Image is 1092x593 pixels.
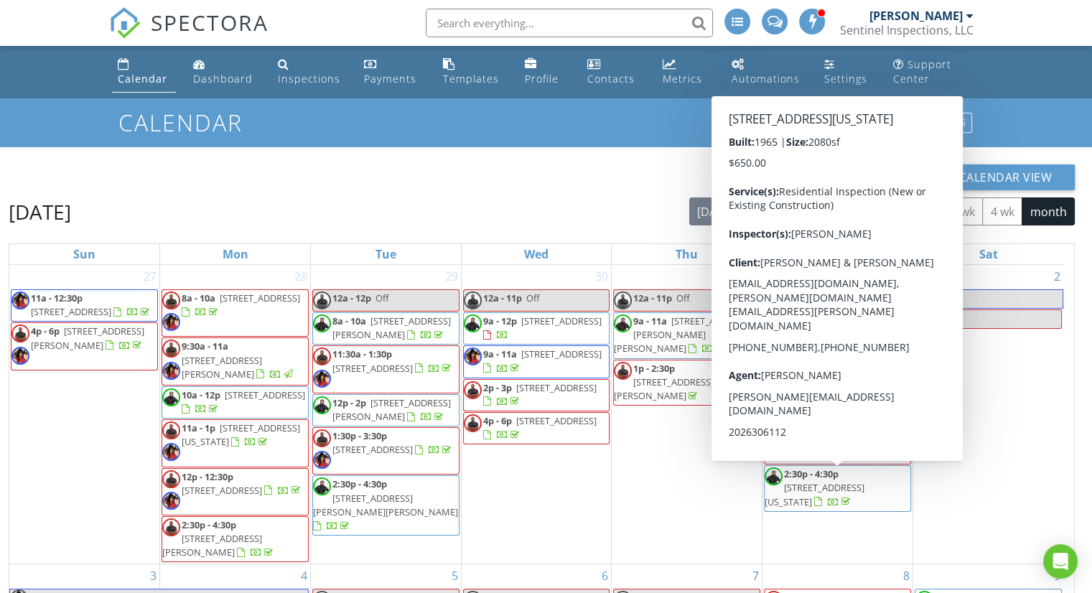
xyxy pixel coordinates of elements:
span: 4p - 6p [31,324,60,337]
span: 12p - 2p [784,387,818,400]
div: Contacts [587,72,635,85]
a: 8a - 10a [STREET_ADDRESS][PERSON_NAME] [312,312,459,345]
button: cal wk [935,197,984,225]
span: 12p - 1p [784,434,818,447]
img: jamal.jpg [313,291,331,309]
span: Off [827,311,841,324]
img: img_4191.jpeg [313,451,331,469]
img: jamal.jpg [765,355,783,373]
a: 1p - 2:30p [STREET_ADDRESS][PERSON_NAME] [614,362,714,402]
img: img_4191.jpeg [162,313,180,331]
span: SPECTORA [151,7,269,37]
img: jamal.jpg [614,362,632,380]
a: Contacts [582,52,645,93]
img: The Best Home Inspection Software - Spectora [109,7,141,39]
a: 4p - 6p [STREET_ADDRESS][PERSON_NAME] [11,322,158,370]
a: 11a - 1p [STREET_ADDRESS][US_STATE] [162,419,309,467]
span: 2p - 3p [483,381,512,394]
td: Go to July 27, 2025 [9,265,160,564]
a: 12p - 2p [STREET_ADDRESS][PERSON_NAME] [312,394,459,426]
a: Inspections [272,52,347,93]
a: Sunday [70,244,98,264]
a: Payments [358,52,426,93]
a: 1p - 2:30p [STREET_ADDRESS][PERSON_NAME] [613,360,760,406]
a: Wednesday [521,244,551,264]
span: 9a - 11a [633,314,667,327]
img: f0d3a80e70ff4d658798707d304e906b.jpeg [313,314,331,332]
a: 8a - 10a [STREET_ADDRESS] [162,289,309,337]
a: 9:30a - 11a [STREET_ADDRESS][PERSON_NAME] [162,337,309,385]
a: 11a - 12:30p [STREET_ADDRESS] [31,291,152,318]
a: Go to July 29, 2025 [442,265,461,288]
button: Previous month [750,197,784,227]
img: jamal.jpg [464,414,482,432]
a: 10a - 12p [STREET_ADDRESS] [182,388,305,415]
a: 2p - 3p [STREET_ADDRESS] [463,379,610,411]
img: img_4191.jpeg [464,347,482,365]
span: 12p - 12:30p [182,470,233,483]
span: [STREET_ADDRESS] [332,443,413,456]
span: Off [827,291,841,304]
td: Go to July 31, 2025 [612,265,762,564]
span: Off [375,291,389,304]
a: Go to August 7, 2025 [750,564,762,587]
td: Go to August 2, 2025 [913,265,1063,564]
span: [STREET_ADDRESS] [516,381,597,394]
span: [STREET_ADDRESS][PERSON_NAME] [332,314,451,341]
a: 4p - 6p [STREET_ADDRESS] [463,412,610,444]
span: [STREET_ADDRESS] [521,347,602,360]
img: img_4191.jpeg [11,291,29,309]
img: jamal.jpg [162,470,180,488]
button: New Calendar View [906,164,1075,190]
span: [STREET_ADDRESS][PERSON_NAME][PERSON_NAME] [765,387,902,427]
a: Go to August 4, 2025 [298,564,310,587]
h2: [DATE] [9,197,71,226]
a: 12p - 2p [STREET_ADDRESS][PERSON_NAME] [332,396,451,423]
div: Support Center [893,57,951,85]
img: jamal.jpg [464,291,482,309]
td: Go to July 28, 2025 [160,265,311,564]
span: 12p - 2p [332,396,366,409]
a: Metrics [657,52,714,93]
a: 2:30p - 4:30p [STREET_ADDRESS][PERSON_NAME][PERSON_NAME] [313,477,458,532]
span: 9:30a - 11a [182,340,228,352]
a: Dashboard [187,52,261,93]
a: Go to July 27, 2025 [141,265,159,288]
span: [STREET_ADDRESS] [822,434,902,447]
button: day [857,197,892,225]
img: jamal.jpg [313,429,331,447]
div: Open Intercom Messenger [1043,544,1078,579]
button: month [1022,197,1075,225]
a: 4p - 6p [STREET_ADDRESS][PERSON_NAME] [31,324,144,351]
a: Go to August 1, 2025 [900,265,913,288]
td: Go to July 30, 2025 [461,265,612,564]
a: Go to July 31, 2025 [743,265,762,288]
a: 2:30p - 4:30p [STREET_ADDRESS][US_STATE] [764,465,911,512]
td: Go to July 29, 2025 [310,265,461,564]
a: 9a - 11a [STREET_ADDRESS] [463,345,610,378]
span: [STREET_ADDRESS][PERSON_NAME] [182,354,262,380]
img: jamal.jpg [464,381,482,399]
a: 12p - 12:30p [STREET_ADDRESS] [182,470,303,497]
a: 11:30a - 1:30p [STREET_ADDRESS] [332,347,454,374]
div: Sentinel Inspections, LLC [840,23,974,37]
a: Company Profile [519,52,570,93]
a: 12p - 12:30p [STREET_ADDRESS] [162,468,309,515]
a: Go to August 8, 2025 [900,564,913,587]
span: [STREET_ADDRESS][US_STATE] [765,481,864,508]
a: 8a - 9:30a [STREET_ADDRESS] [784,355,867,381]
a: 9a - 11a [STREET_ADDRESS] [483,347,602,374]
span: 9a - 11a [483,347,517,360]
a: 12p - 1p [STREET_ADDRESS] [764,432,911,464]
span: [STREET_ADDRESS] [516,414,597,427]
span: 12a - 11a [784,332,823,345]
span: 11a - 1p [182,421,215,434]
img: img_4191.jpeg [313,370,331,388]
span: 2:30p - 4:30p [332,477,387,490]
a: 2:30p - 4:30p [STREET_ADDRESS][PERSON_NAME] [162,516,309,563]
a: Go to August 3, 2025 [147,564,159,587]
span: [STREET_ADDRESS][PERSON_NAME][PERSON_NAME] [614,314,752,355]
div: Dashboard [193,72,253,85]
a: Calendar [112,52,176,93]
a: 10a - 12p [STREET_ADDRESS] [162,386,309,419]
